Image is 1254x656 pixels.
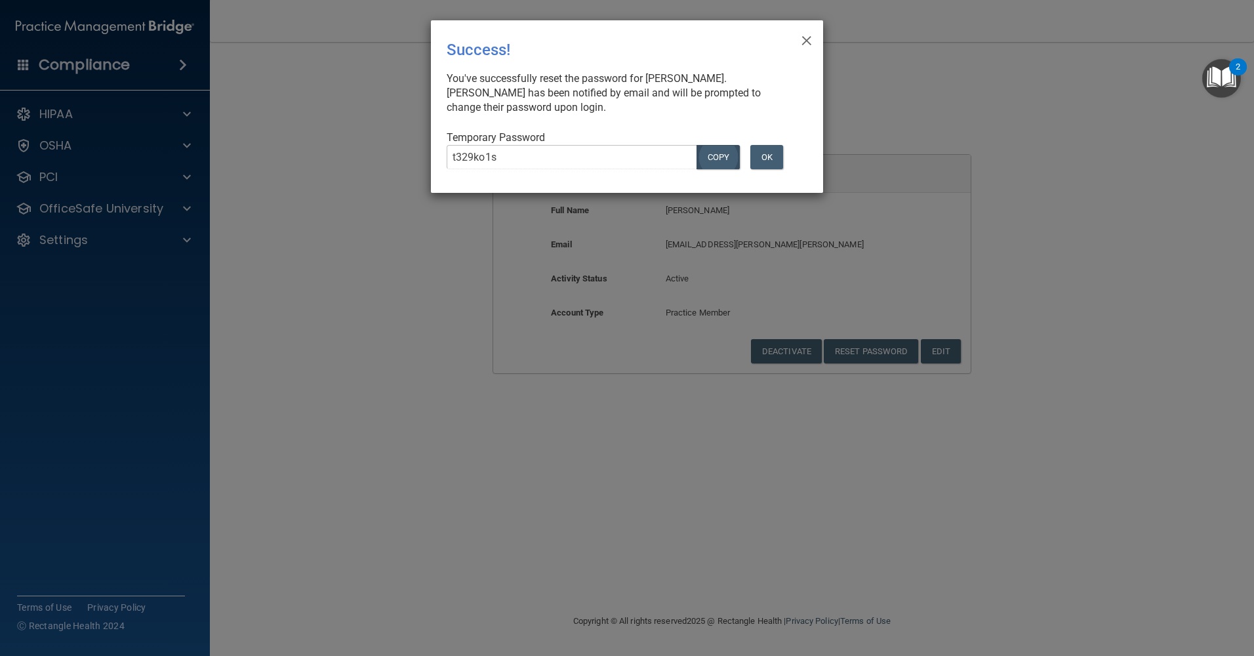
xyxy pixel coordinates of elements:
iframe: Drift Widget Chat Controller [1027,563,1238,615]
button: Open Resource Center, 2 new notifications [1202,59,1241,98]
button: OK [750,145,783,169]
span: × [801,26,813,52]
button: COPY [697,145,740,169]
span: Temporary Password [447,131,545,144]
div: You've successfully reset the password for [PERSON_NAME]. [PERSON_NAME] has been notified by emai... [447,72,797,115]
div: 2 [1236,67,1240,84]
div: Success! [447,31,754,69]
